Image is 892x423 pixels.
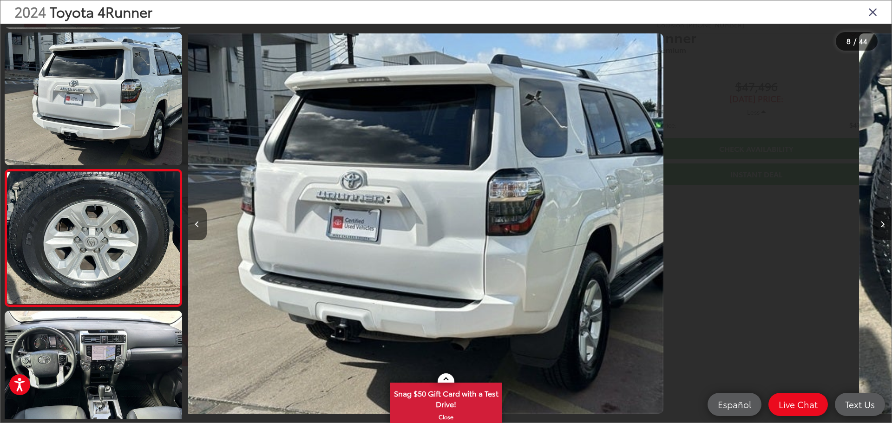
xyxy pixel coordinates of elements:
[58,33,761,414] div: 2024 Toyota 4Runner SR5 Premium 6
[840,398,879,410] span: Text Us
[768,393,828,416] a: Live Chat
[873,208,892,240] button: Next image
[713,398,756,410] span: Español
[3,31,184,167] img: 2024 Toyota 4Runner SR5 Premium
[708,393,761,416] a: Español
[846,36,851,46] span: 8
[5,172,181,304] img: 2024 Toyota 4Runner SR5 Premium
[14,1,46,21] span: 2024
[156,33,663,414] img: 2024 Toyota 4Runner SR5 Premium
[859,36,867,46] span: 44
[188,208,207,240] button: Previous image
[391,384,501,412] span: Snag $50 Gift Card with a Test Drive!
[774,398,822,410] span: Live Chat
[853,38,857,45] span: /
[868,6,878,18] i: Close gallery
[50,1,152,21] span: Toyota 4Runner
[835,393,885,416] a: Text Us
